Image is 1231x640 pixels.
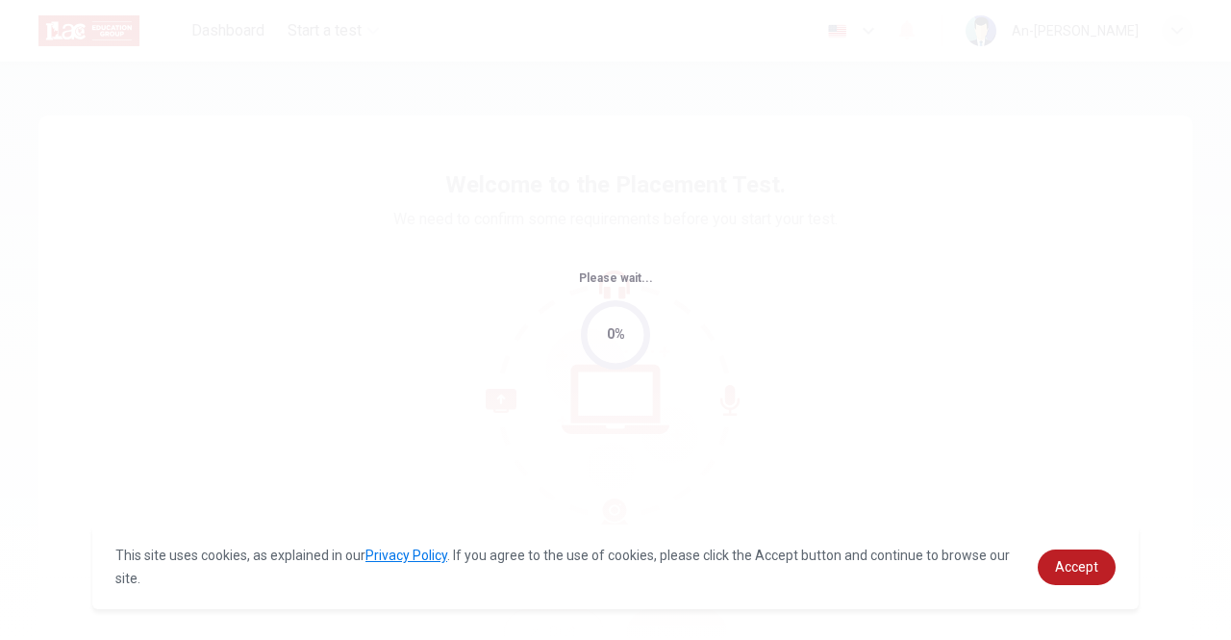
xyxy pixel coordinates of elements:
div: cookieconsent [92,525,1139,609]
div: 0% [607,323,625,346]
a: dismiss cookie message [1038,550,1116,585]
span: Please wait... [579,271,653,285]
span: Accept [1055,559,1098,575]
a: Privacy Policy [365,548,447,563]
span: This site uses cookies, as explained in our . If you agree to the use of cookies, please click th... [115,548,1010,586]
